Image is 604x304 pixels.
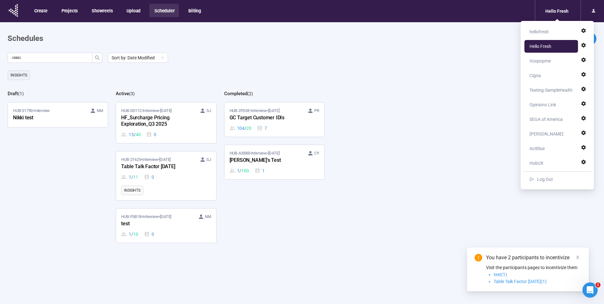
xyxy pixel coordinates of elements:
[124,187,140,194] span: Insights
[486,264,581,271] p: Visit the participants pages to incentivize them
[529,55,551,67] div: Voxpopme
[257,125,267,132] div: 7
[10,72,27,78] span: Insights
[121,4,145,17] button: Upload
[29,4,52,17] button: Create
[529,84,573,96] div: Testing-SampleHealth
[131,231,133,238] span: /
[486,254,581,261] div: You have 2 participants to incentivize
[121,163,191,171] div: Table Talk Factor [DATE]
[95,55,100,60] span: search
[121,131,140,138] div: 15
[241,167,249,174] span: 100
[246,125,251,132] span: 20
[529,40,551,53] div: Hello Fresh
[13,108,50,114] span: HUB-51790 • Interview
[87,4,117,17] button: Showreels
[529,128,563,140] div: [PERSON_NAME]
[116,151,216,200] a: HUB-21625•Interview•[DATE] SJTable Talk Factor [DATE]1 / 110Insights
[133,231,138,238] span: 10
[529,142,545,155] div: ActBlue
[131,174,133,181] span: /
[56,4,82,17] button: Projects
[582,282,598,298] iframe: Intercom live chat
[529,98,556,111] div: Opinions Link
[230,114,299,122] div: GC Target Customer IDIs
[129,91,135,96] span: ( 3 )
[134,131,136,138] span: /
[230,150,280,156] span: HUB-A338B • Interview •
[255,167,265,174] div: 1
[529,25,549,38] div: hellofresh
[230,156,299,165] div: [PERSON_NAME]'s Test
[224,102,324,137] a: HUB-2FD0E•Interview•[DATE] PRGC Target Customer IDIs104 / 207
[160,214,171,219] time: [DATE]
[575,255,580,260] span: close
[136,131,141,138] span: 40
[160,108,172,113] time: [DATE]
[121,214,171,220] span: HUB-F5B1B • Interview •
[247,91,253,96] span: ( 2 )
[133,174,138,181] span: 11
[116,208,216,243] a: HUB-F5B1B•Interview•[DATE] NMtest1 / 100
[230,167,249,174] div: 1
[595,282,601,287] span: 1
[146,131,156,138] div: 0
[206,156,211,163] span: SJ
[121,114,191,129] div: HF_Surcharge Pricing Exploration_Q3 2025
[8,91,18,96] h2: Draft
[314,150,319,156] span: CY
[116,91,129,96] h2: Active
[537,177,553,182] span: Log Out
[121,108,172,114] span: HUB-D011C • Interview •
[116,102,216,143] a: HUB-D011C•Interview•[DATE] SJHF_Surcharge Pricing Exploration_Q3 202515 / 400
[13,114,83,122] div: Nikki test
[121,174,138,181] div: 1
[475,254,482,261] span: exclamation-circle
[97,108,103,114] span: NM
[494,272,507,277] span: test(1)
[121,220,191,228] div: test
[206,108,211,114] span: SJ
[8,102,108,127] a: HUB-51790•Interview NMNikki test
[230,125,251,132] div: 104
[494,279,547,284] span: Table Talk Factor [DATE](1)
[244,125,246,132] span: /
[542,5,572,17] div: Hello Fresh
[18,91,24,96] span: ( 1 )
[268,108,280,113] time: [DATE]
[529,69,541,82] div: Cigna
[268,151,280,155] time: [DATE]
[121,156,171,163] span: HUB-21625 • Interview •
[8,33,43,45] h1: Schedules
[239,167,241,174] span: /
[314,108,319,114] span: PR
[149,4,179,17] button: Scheduler
[92,53,102,63] button: search
[112,53,164,63] span: Sort by: Date Modified
[205,214,211,220] span: NM
[144,231,154,238] div: 0
[224,145,324,179] a: HUB-A338B•Interview•[DATE] CY[PERSON_NAME]'s Test1 / 1001
[529,113,563,126] div: SEGA of America
[183,4,205,17] button: Billing
[144,174,154,181] div: 0
[121,231,138,238] div: 1
[529,157,543,169] div: HubUX
[159,157,171,162] time: [DATE]
[230,108,280,114] span: HUB-2FD0E • Interview •
[224,91,247,96] h2: Completed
